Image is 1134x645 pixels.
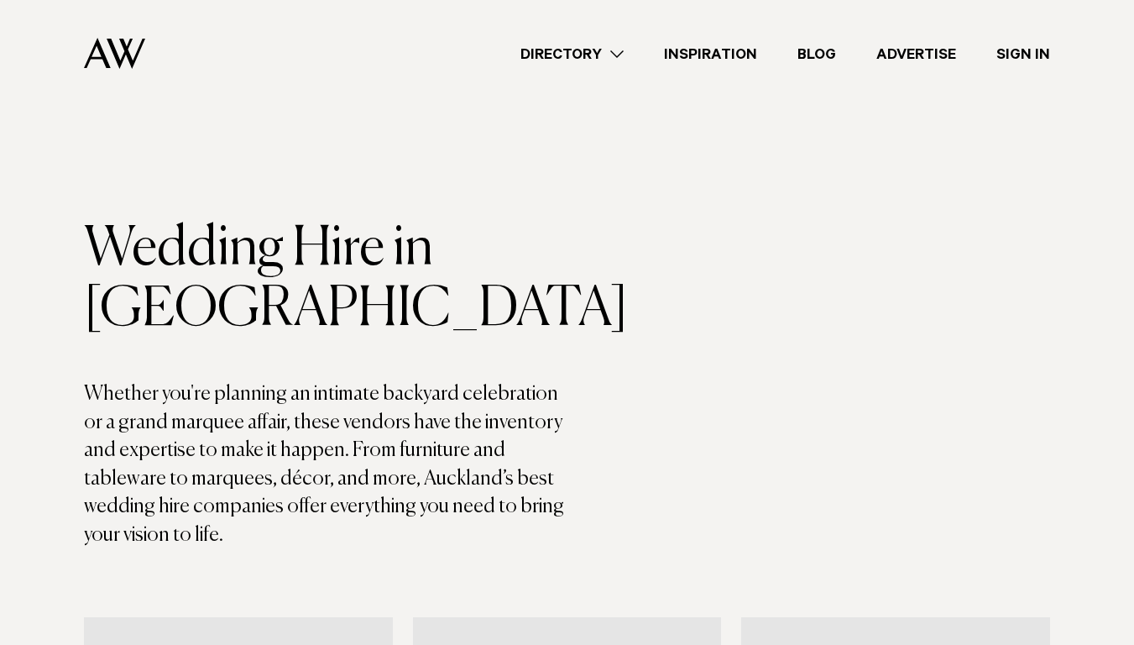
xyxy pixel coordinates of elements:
[644,43,777,66] a: Inspiration
[84,38,145,69] img: Auckland Weddings Logo
[500,43,644,66] a: Directory
[84,219,567,340] h1: Wedding Hire in [GEOGRAPHIC_DATA]
[84,380,567,550] p: Whether you're planning an intimate backyard celebration or a grand marquee affair, these vendors...
[976,43,1070,66] a: Sign In
[856,43,976,66] a: Advertise
[777,43,856,66] a: Blog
